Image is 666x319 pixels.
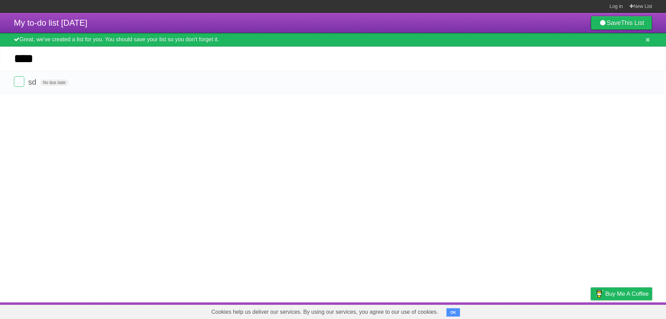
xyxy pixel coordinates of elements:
[446,308,460,317] button: OK
[621,19,644,26] b: This List
[591,287,652,300] a: Buy me a coffee
[40,79,68,86] span: No due date
[594,288,604,300] img: Buy me a coffee
[14,18,87,27] span: My to-do list [DATE]
[28,78,38,86] span: sd
[521,304,549,317] a: Developers
[14,76,24,87] label: Done
[591,16,652,30] a: SaveThis List
[605,288,649,300] span: Buy me a coffee
[608,304,652,317] a: Suggest a feature
[204,305,445,319] span: Cookies help us deliver our services. By using our services, you agree to our use of cookies.
[582,304,600,317] a: Privacy
[498,304,513,317] a: About
[558,304,573,317] a: Terms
